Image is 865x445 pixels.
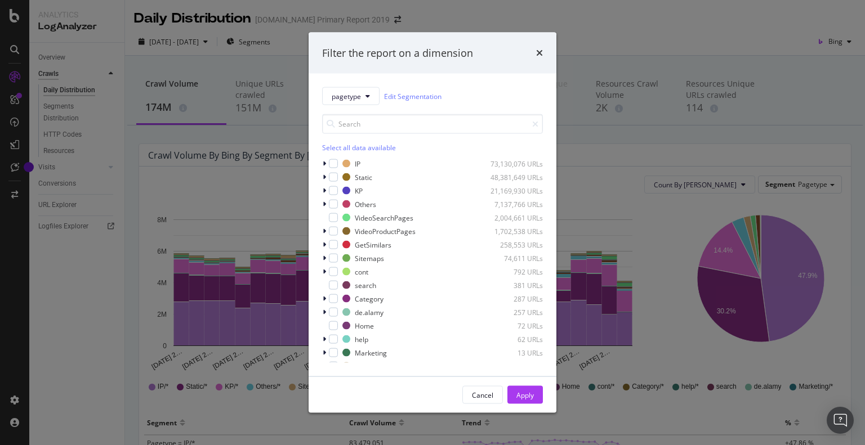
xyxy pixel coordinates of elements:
div: Marketing [355,348,387,357]
div: de.alamy [355,307,384,317]
div: 13 URLs [488,348,543,357]
div: 74,611 URLs [488,253,543,263]
div: Category [355,294,384,303]
div: VideoSearchPages [355,213,413,222]
div: 73,130,076 URLs [488,159,543,168]
div: search [355,280,376,290]
div: KP [355,186,363,195]
button: Cancel [462,386,503,404]
div: help [355,334,368,344]
div: 287 URLs [488,294,543,303]
div: VideoProductPages [355,226,416,236]
div: GetSimilars [355,240,391,249]
input: Search [322,114,543,134]
div: 8 URLs [488,361,543,371]
div: 257 URLs [488,307,543,317]
div: times [536,46,543,60]
span: pagetype [332,91,361,101]
div: modal [309,32,556,413]
div: 258,553 URLs [488,240,543,249]
div: Home [355,321,374,330]
div: 792 URLs [488,267,543,276]
div: Open Intercom Messenger [827,407,854,434]
div: 381 URLs [488,280,543,290]
div: IP [355,159,360,168]
div: Sitemaps [355,253,384,263]
div: 2,004,661 URLs [488,213,543,222]
div: Filter the report on a dimension [322,46,473,60]
div: 7,137,766 URLs [488,199,543,209]
div: 1,702,538 URLs [488,226,543,236]
div: Apply [516,390,534,399]
a: Edit Segmentation [384,90,442,102]
div: 48,381,649 URLs [488,172,543,182]
div: 21,169,930 URLs [488,186,543,195]
button: Apply [507,386,543,404]
div: Static [355,172,372,182]
div: params [355,361,379,371]
div: 62 URLs [488,334,543,344]
div: 72 URLs [488,321,543,330]
div: Select all data available [322,143,543,152]
button: pagetype [322,87,380,105]
div: cont [355,267,368,276]
div: Others [355,199,376,209]
div: Cancel [472,390,493,399]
